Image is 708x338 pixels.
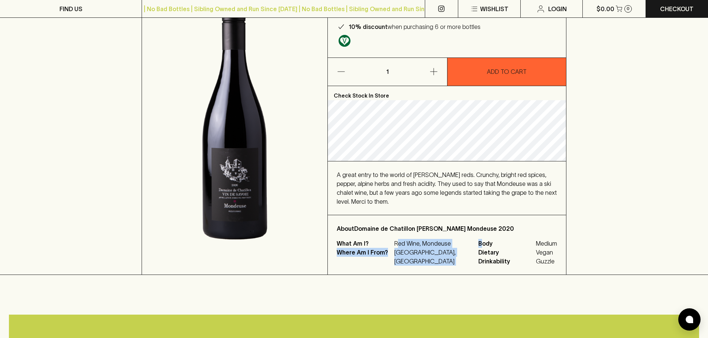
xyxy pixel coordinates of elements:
[478,239,534,248] span: Body
[349,23,388,30] b: 10% discount
[478,257,534,266] span: Drinkability
[349,22,481,31] p: when purchasing 6 or more bottles
[487,67,527,76] p: ADD TO CART
[378,58,396,86] p: 1
[478,248,534,257] span: Dietary
[480,4,508,13] p: Wishlist
[337,33,352,49] a: Made without the use of any animal products.
[394,239,469,248] p: Red Wine, Mondeuse
[337,248,392,266] p: Where Am I From?
[597,4,614,13] p: $0.00
[328,86,566,100] p: Check Stock In Store
[627,7,630,11] p: 0
[686,316,693,323] img: bubble-icon
[337,224,557,233] p: About Domaine de Chatillon [PERSON_NAME] Mondeuse 2020
[660,4,694,13] p: Checkout
[59,4,83,13] p: FIND US
[337,171,557,205] span: A great entry to the world of [PERSON_NAME] reds. Crunchy, bright red spices, pepper, alpine herb...
[536,248,557,257] span: Vegan
[536,257,557,266] span: Guzzle
[548,4,567,13] p: Login
[394,248,469,266] p: [GEOGRAPHIC_DATA], [GEOGRAPHIC_DATA]
[536,239,557,248] span: Medium
[339,35,350,47] img: Vegan
[447,58,566,86] button: ADD TO CART
[337,239,392,248] p: What Am I?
